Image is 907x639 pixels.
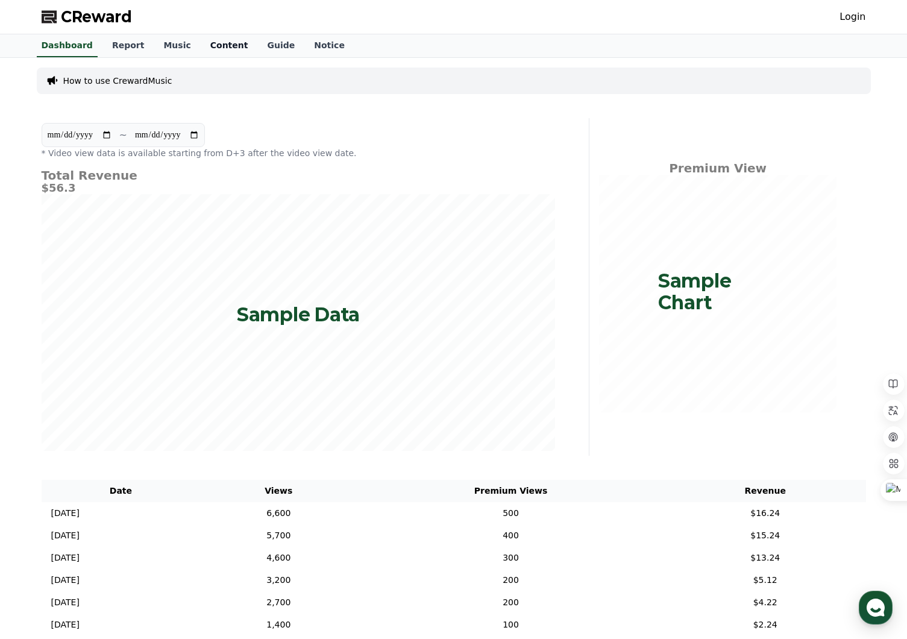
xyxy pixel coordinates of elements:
td: 200 [357,569,665,591]
td: 1,400 [200,614,357,636]
p: Sample Chart [658,270,777,313]
th: Date [42,480,201,502]
span: Messages [100,401,136,411]
td: 300 [357,547,665,569]
span: Home [31,400,52,410]
td: $5.12 [665,569,866,591]
p: ~ [119,128,127,142]
a: Guide [257,34,304,57]
th: Premium Views [357,480,665,502]
td: 3,200 [200,569,357,591]
a: CReward [42,7,132,27]
p: [DATE] [51,552,80,564]
a: Content [201,34,258,57]
td: 100 [357,614,665,636]
a: Messages [80,382,155,412]
a: Home [4,382,80,412]
a: Music [154,34,200,57]
a: Notice [304,34,354,57]
p: Sample Data [237,304,360,326]
a: Login [840,10,865,24]
p: [DATE] [51,529,80,542]
th: Views [200,480,357,502]
h4: Premium View [599,162,837,175]
a: Report [102,34,154,57]
span: Settings [178,400,208,410]
span: CReward [61,7,132,27]
p: [DATE] [51,619,80,631]
td: $2.24 [665,614,866,636]
td: $16.24 [665,502,866,524]
p: [DATE] [51,574,80,587]
td: 500 [357,502,665,524]
a: Settings [155,382,231,412]
td: $13.24 [665,547,866,569]
td: $15.24 [665,524,866,547]
a: How to use CrewardMusic [63,75,172,87]
td: 5,700 [200,524,357,547]
h5: $56.3 [42,182,555,194]
td: $4.22 [665,591,866,614]
td: 4,600 [200,547,357,569]
td: 2,700 [200,591,357,614]
td: 400 [357,524,665,547]
h4: Total Revenue [42,169,555,182]
p: [DATE] [51,596,80,609]
td: 200 [357,591,665,614]
p: [DATE] [51,507,80,520]
td: 6,600 [200,502,357,524]
p: * Video view data is available starting from D+3 after the video view date. [42,147,555,159]
a: Dashboard [37,34,98,57]
th: Revenue [665,480,866,502]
